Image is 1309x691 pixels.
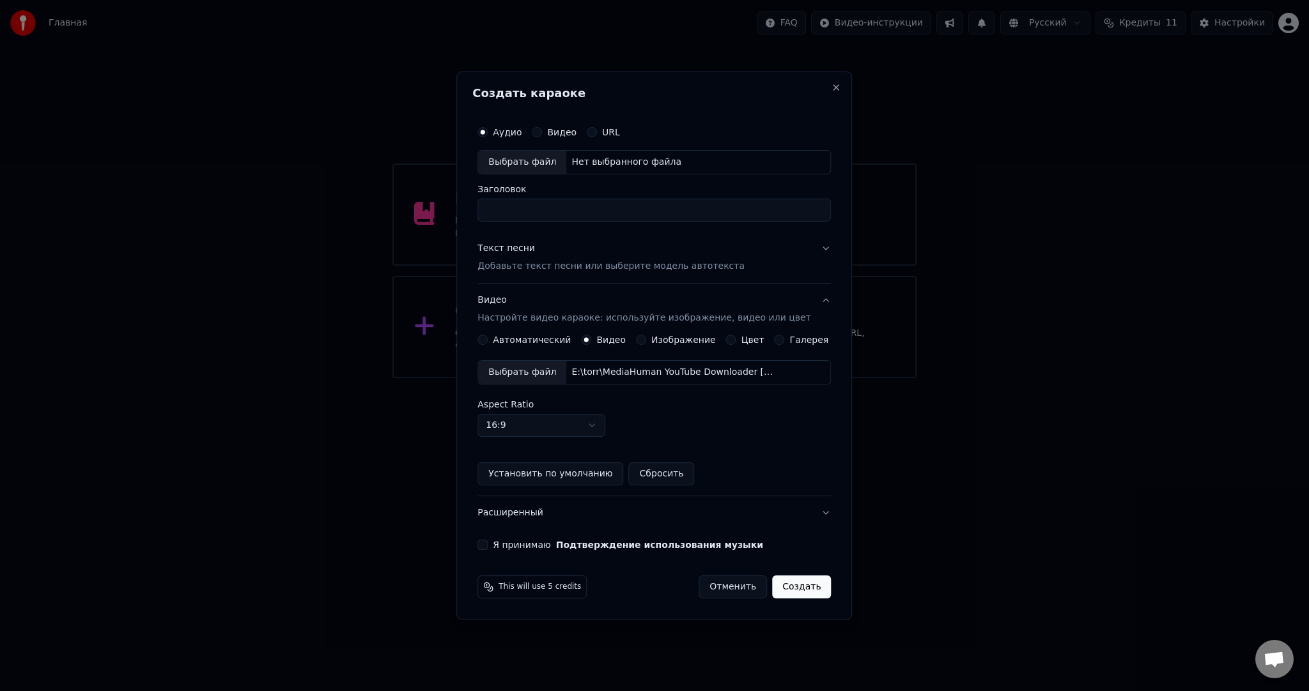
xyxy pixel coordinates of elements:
[602,128,620,137] label: URL
[629,462,695,485] button: Сбросить
[477,232,831,283] button: Текст песниДобавьте текст песни или выберите модель автотекста
[477,284,831,335] button: ВидеоНастройте видео караоке: используйте изображение, видео или цвет
[477,185,831,194] label: Заголовок
[566,366,784,379] div: E:\torr\MediaHuman YouTube Downloader [DATE] (2107) Portable\MediaHuman YouTube Downloader Portab...
[772,575,831,598] button: Создать
[741,335,764,344] label: Цвет
[477,242,535,255] div: Текст песни
[499,582,581,592] span: This will use 5 credits
[477,312,810,324] p: Настройте видео караоке: используйте изображение, видео или цвет
[493,335,571,344] label: Автоматический
[472,87,836,99] h2: Создать караоке
[547,128,577,137] label: Видео
[478,361,566,384] div: Выбрать файл
[699,575,767,598] button: Отменить
[477,462,623,485] button: Установить по умолчанию
[566,156,686,169] div: Нет выбранного файла
[477,496,831,529] button: Расширенный
[790,335,829,344] label: Галерея
[596,335,626,344] label: Видео
[478,151,566,174] div: Выбрать файл
[556,540,763,549] button: Я принимаю
[493,540,763,549] label: Я принимаю
[493,128,522,137] label: Аудио
[651,335,716,344] label: Изображение
[477,260,745,273] p: Добавьте текст песни или выберите модель автотекста
[477,335,831,496] div: ВидеоНастройте видео караоке: используйте изображение, видео или цвет
[477,400,831,409] label: Aspect Ratio
[477,294,810,324] div: Видео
